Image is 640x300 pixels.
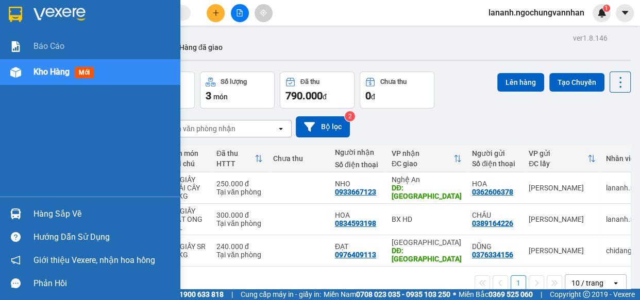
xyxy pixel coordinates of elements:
[620,8,630,17] span: caret-down
[480,6,593,19] span: lananh.ngochungvannhan
[371,93,375,101] span: đ
[211,145,268,172] th: Toggle SortBy
[42,13,154,52] b: Công ty TNHH [PERSON_NAME]
[171,35,231,60] button: Hàng đã giao
[216,160,255,168] div: HTTT
[529,246,596,255] div: [PERSON_NAME]
[549,73,604,92] button: Tạo Chuyến
[296,116,350,137] button: Bộ lọc
[386,145,467,172] th: Toggle SortBy
[164,123,235,134] div: Chọn văn phòng nhận
[459,289,533,300] span: Miền Bắc
[472,160,518,168] div: Số điện thoại
[170,207,206,232] div: 1T GIẤY MẬT ONG 30L
[365,90,371,102] span: 0
[583,291,590,298] span: copyright
[170,242,206,259] div: 1T GIẤY SR 30KG
[472,242,518,251] div: DŨNG
[11,232,21,242] span: question-circle
[335,242,381,251] div: ĐẠT
[573,32,608,44] div: ver 1.8.146
[33,40,64,52] span: Báo cáo
[10,208,21,219] img: warehouse-icon
[472,180,518,188] div: HOA
[212,9,220,16] span: plus
[207,4,225,22] button: plus
[213,93,228,101] span: món
[33,67,70,77] span: Kho hàng
[324,289,450,300] span: Miền Nam
[216,219,263,227] div: Tại văn phòng
[221,78,247,85] div: Số lượng
[335,161,381,169] div: Số điện thoại
[335,211,381,219] div: HOA
[392,184,462,200] div: DĐ: CẦU BẾN THỦY
[489,290,533,298] strong: 0369 525 060
[216,188,263,196] div: Tại văn phòng
[472,219,513,227] div: 0389164226
[33,254,155,267] span: Giới thiệu Vexere, nhận hoa hồng
[11,278,21,288] span: message
[33,206,173,222] div: Hàng sắp về
[472,211,518,219] div: CHÂU
[571,278,603,288] div: 10 / trang
[604,5,608,12] span: 1
[170,175,206,200] div: 1T GIẤY TRÁI CÂY 36KG
[206,90,211,102] span: 3
[216,251,263,259] div: Tại văn phòng
[33,276,173,291] div: Phản hồi
[10,67,21,78] img: warehouse-icon
[472,251,513,259] div: 0376334156
[603,5,610,12] sup: 1
[472,149,518,157] div: Người gửi
[33,230,173,245] div: Hướng dẫn sử dụng
[360,72,434,109] button: Chưa thu0đ
[10,41,21,52] img: solution-icon
[231,289,233,300] span: |
[216,149,255,157] div: Đã thu
[597,8,607,17] img: icon-new-feature
[453,292,456,296] span: ⚪️
[216,242,263,251] div: 240.000 đ
[616,4,634,22] button: caret-down
[236,9,243,16] span: file-add
[273,154,325,163] div: Chưa thu
[241,289,321,300] span: Cung cấp máy in - giấy in:
[231,4,249,22] button: file-add
[392,238,462,246] div: [GEOGRAPHIC_DATA]
[170,149,206,157] div: Tên món
[529,184,596,192] div: [PERSON_NAME]
[6,60,87,77] h2: BLC1410250002
[216,211,263,219] div: 300.000 đ
[511,275,526,291] button: 1
[335,251,376,259] div: 0976409113
[75,67,94,78] span: mới
[335,219,376,227] div: 0834593198
[138,8,249,25] b: [DOMAIN_NAME]
[380,78,407,85] div: Chưa thu
[335,180,381,188] div: NHO
[529,149,587,157] div: VP gửi
[529,215,596,223] div: [PERSON_NAME]
[356,290,450,298] strong: 0708 023 035 - 0935 103 250
[472,188,513,196] div: 0362606378
[9,7,22,22] img: logo-vxr
[255,4,273,22] button: aim
[392,175,462,184] div: Nghệ An
[323,93,327,101] span: đ
[541,289,542,300] span: |
[170,160,206,168] div: Ghi chú
[216,180,263,188] div: 250.000 đ
[54,60,190,131] h1: Giao dọc đường
[524,145,601,172] th: Toggle SortBy
[392,149,453,157] div: VP nhận
[335,188,376,196] div: 0933667123
[392,160,453,168] div: ĐC giao
[335,148,381,156] div: Người nhận
[11,255,21,265] span: notification
[280,72,355,109] button: Đã thu790.000đ
[497,73,544,92] button: Lên hàng
[285,90,323,102] span: 790.000
[260,9,267,16] span: aim
[179,290,224,298] strong: 1900 633 818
